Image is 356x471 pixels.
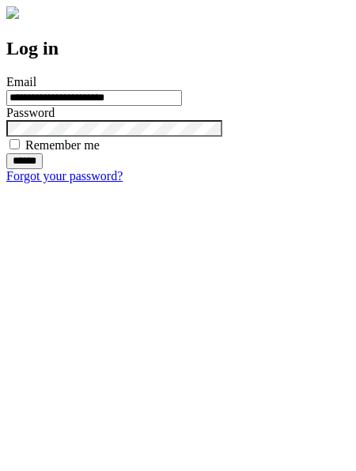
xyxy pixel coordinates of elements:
label: Password [6,106,55,119]
h2: Log in [6,38,350,59]
label: Email [6,75,36,89]
img: logo-4e3dc11c47720685a147b03b5a06dd966a58ff35d612b21f08c02c0306f2b779.png [6,6,19,19]
a: Forgot your password? [6,169,123,183]
label: Remember me [25,138,100,152]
